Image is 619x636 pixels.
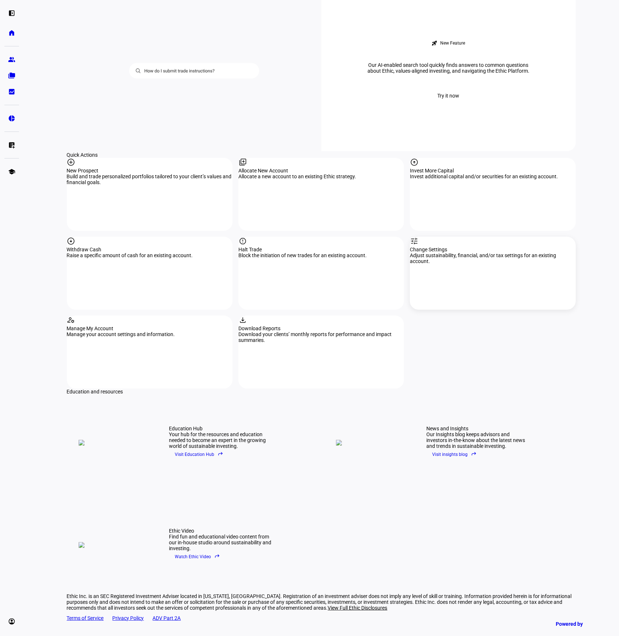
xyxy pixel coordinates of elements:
a: folder_copy [4,68,19,83]
img: ethic-video.png [79,542,152,548]
span: Visit Education Hub [175,449,223,460]
div: Allocate a new account to an existing Ethic strategy. [238,174,404,179]
a: pie_chart [4,111,19,126]
div: Invest More Capital [410,168,575,174]
span: Try it now [438,88,460,103]
a: Visit insights blogreply [427,449,529,460]
div: Change Settings [410,247,575,252]
eth-mat-symbol: reply [218,451,223,457]
div: Ethic Video [169,528,272,534]
a: Watch Ethic Videoreply [169,551,272,562]
button: Watch Ethic Videoreply [169,551,226,562]
button: Visit Education Hubreply [169,449,229,460]
div: Download Reports [238,325,404,331]
div: New Prospect [67,168,233,174]
mat-icon: rocket_launch [432,40,438,46]
div: Education and resources [67,389,576,395]
img: education-hub.png [79,440,152,446]
div: Allocate New Account [238,168,404,174]
a: group [4,52,19,67]
a: bid_landscape [4,84,19,99]
button: Try it now [429,88,468,103]
mat-icon: arrow_circle_up [410,158,419,167]
div: Invest additional capital and/or securities for an existing account. [410,174,575,179]
eth-mat-symbol: folder_copy [8,72,15,79]
div: Our AI-enabled search tool quickly finds answers to common questions about Ethic, values-aligned ... [357,62,540,74]
mat-icon: report [238,237,247,245]
a: ADV Part 2A [153,615,181,621]
eth-mat-symbol: account_circle [8,618,15,625]
div: Adjust sustainability, financial, and/or tax settings for an existing account. [410,252,575,264]
div: News and Insights [427,426,529,431]
eth-mat-symbol: reply [214,553,220,559]
mat-icon: download [238,316,247,324]
div: Build and trade personalized portfolios tailored to your client’s values and financial goals. [67,174,233,185]
eth-mat-symbol: bid_landscape [8,88,15,95]
mat-icon: tune [410,237,419,245]
eth-mat-symbol: list_alt_add [8,141,15,149]
eth-mat-symbol: left_panel_open [8,9,15,17]
eth-mat-symbol: group [8,56,15,63]
mat-icon: manage_accounts [67,316,76,324]
div: Quick Actions [67,152,576,158]
eth-mat-symbol: reply [471,451,477,457]
button: Visit insights blogreply [427,449,483,460]
eth-mat-symbol: home [8,29,15,37]
eth-mat-symbol: school [8,168,15,175]
span: View Full Ethic Disclosures [328,605,388,611]
div: Education Hub [169,426,272,431]
div: Halt Trade [238,247,404,252]
div: Block the initiation of new trades for an existing account. [238,252,404,258]
span: Watch Ethic Video [175,551,220,562]
div: Find fun and educational video content from our in-house studio around sustainability and investing. [169,534,272,551]
div: Manage your account settings and information. [67,331,233,337]
mat-icon: library_add [238,158,247,167]
mat-icon: arrow_circle_down [67,237,76,245]
div: Your hub for the resources and education needed to become an expert in the growing world of susta... [169,431,272,449]
span: Visit insights blog [433,449,477,460]
a: Powered by [552,617,608,631]
a: Privacy Policy [113,615,144,621]
a: home [4,26,19,40]
img: news.png [336,440,409,446]
a: Visit Education Hubreply [169,449,272,460]
mat-icon: add_circle [67,158,76,167]
a: Terms of Service [67,615,104,621]
div: Withdraw Cash [67,247,233,252]
div: Manage My Account [67,325,233,331]
div: Raise a specific amount of cash for an existing account. [67,252,233,258]
div: Ethic Inc. is an SEC Registered Investment Adviser located in [US_STATE], [GEOGRAPHIC_DATA]. Regi... [67,593,576,611]
eth-mat-symbol: pie_chart [8,115,15,122]
div: Download your clients’ monthly reports for performance and impact summaries. [238,331,404,343]
div: Our Insights blog keeps advisors and investors in-the-know about the latest news and trends in su... [427,431,529,449]
div: New Feature [441,40,465,46]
